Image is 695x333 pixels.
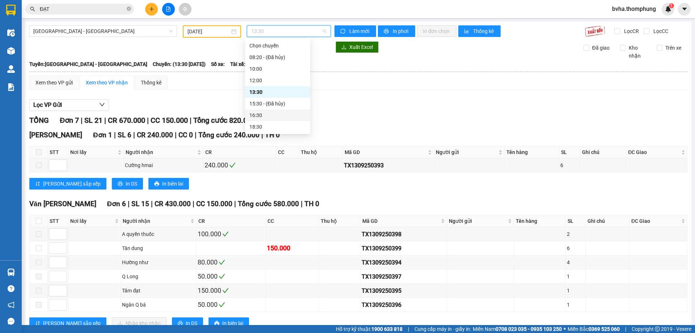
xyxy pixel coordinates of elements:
th: SL [566,215,586,227]
span: check [222,287,229,294]
span: 13:30 [251,26,327,37]
span: | [195,131,197,139]
span: Tổng cước 240.000 [198,131,260,139]
span: bvha.thomphung [606,4,662,13]
div: 1 [567,272,584,280]
button: printerIn biên lai [208,317,249,329]
img: solution-icon [7,83,15,91]
span: CC 150.000 [151,116,188,125]
div: Hường như [122,258,195,266]
span: SL 15 [131,200,149,208]
div: 50.000 [198,271,264,282]
span: Mã GD [345,148,427,156]
span: Làm mới [349,27,370,35]
div: 4 [567,258,584,266]
div: 18:30 [249,123,306,131]
div: TX1309250396 [362,300,446,309]
div: TX1309250399 [362,244,446,253]
span: Đơn 1 [93,131,112,139]
span: Chuyến: (13:30 [DATE]) [153,60,206,68]
span: | [104,116,106,125]
span: | [301,200,303,208]
span: | [81,116,83,125]
span: check [229,162,236,168]
div: Tân dung [122,244,195,252]
span: check [219,273,225,280]
th: Thu hộ [299,146,343,158]
span: Xuất Excel [349,43,373,51]
span: copyright [655,326,660,332]
button: aim [179,3,191,16]
button: sort-ascending[PERSON_NAME] sắp xếp [29,317,106,329]
span: check [219,259,225,266]
td: TX1309250398 [361,227,447,241]
th: CR [197,215,265,227]
span: notification [8,301,14,308]
td: TX1309250396 [361,298,447,312]
span: Người nhận [126,148,196,156]
span: | [193,200,194,208]
span: ĐC Giao [628,148,680,156]
div: A quyền thuốc [122,230,195,238]
button: printerIn DS [172,317,203,329]
span: Thống kê [473,27,495,35]
button: syncLàm mới [334,25,376,37]
span: CR 430.000 [155,200,191,208]
span: In biên lai [222,319,243,327]
span: | [114,131,116,139]
div: 100.000 [198,229,264,239]
span: In DS [186,319,197,327]
span: Lọc VP Gửi [33,100,62,109]
div: Xem theo VP gửi [35,79,73,87]
span: sync [340,29,346,34]
td: TX1309250397 [361,270,447,284]
span: Người nhận [123,217,189,225]
input: 13/09/2025 [188,28,230,36]
span: SL 21 [84,116,102,125]
button: plus [145,3,158,16]
div: 1 [567,287,584,295]
button: printerIn DS [112,178,143,190]
span: CC 0 [178,131,193,139]
span: TH 0 [265,131,280,139]
td: TX1309250394 [361,255,447,270]
span: question-circle [8,285,14,292]
button: sort-ascending[PERSON_NAME] sắp xếp [29,178,106,190]
span: Người gửi [449,217,506,225]
span: close-circle [127,7,131,11]
span: printer [154,181,159,187]
div: 2 [567,230,584,238]
div: Tâm đạt [122,287,195,295]
div: TX1309250398 [362,230,446,239]
span: In biên lai [162,180,183,188]
th: SL [559,146,580,158]
div: 50.000 [198,300,264,310]
span: 1 [670,3,673,8]
div: 6 [560,161,579,169]
div: 16:30 [249,111,306,119]
span: Số xe: [211,60,225,68]
span: Hà Nội - Nghệ An [33,26,173,37]
span: CR 670.000 [108,116,145,125]
span: | [261,131,263,139]
th: Thu hộ [319,215,361,227]
button: Lọc VP Gửi [29,99,109,111]
div: Chọn chuyến [245,40,310,51]
span: Cung cấp máy in - giấy in: [414,325,471,333]
th: Tên hàng [514,215,566,227]
span: message [8,318,14,325]
span: ĐC Giao [631,217,680,225]
span: [PERSON_NAME] sắp xếp [43,319,101,327]
button: bar-chartThống kê [458,25,501,37]
strong: 0708 023 035 - 0935 103 250 [496,326,562,332]
th: CC [266,215,319,227]
button: In đơn chọn [417,25,456,37]
span: | [234,200,236,208]
div: Chọn chuyến [249,42,306,50]
sup: 1 [669,3,674,8]
img: warehouse-icon [7,269,15,276]
span: Người gửi [436,148,497,156]
img: warehouse-icon [7,29,15,37]
span: [PERSON_NAME] sắp xếp [43,180,101,188]
div: Q Long [122,272,195,280]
